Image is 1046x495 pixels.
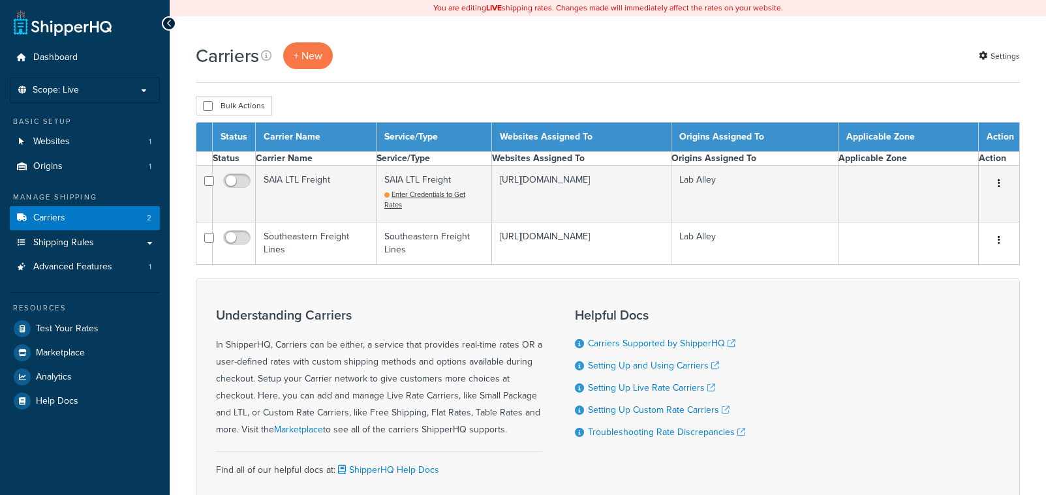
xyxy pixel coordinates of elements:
[10,231,160,255] a: Shipping Rules
[335,463,439,477] a: ShipperHQ Help Docs
[10,341,160,365] a: Marketplace
[10,255,160,279] li: Advanced Features
[33,136,70,147] span: Websites
[213,123,256,152] th: Status
[216,451,542,479] div: Find all of our helpful docs at:
[256,123,377,152] th: Carrier Name
[838,152,979,166] th: Applicable Zone
[283,42,333,69] a: + New
[10,116,160,127] div: Basic Setup
[979,123,1020,152] th: Action
[36,396,78,407] span: Help Docs
[36,372,72,383] span: Analytics
[149,136,151,147] span: 1
[588,425,745,439] a: Troubleshooting Rate Discrepancies
[10,192,160,203] div: Manage Shipping
[10,206,160,230] a: Carriers 2
[36,323,99,335] span: Test Your Rates
[491,222,671,264] td: [URL][DOMAIN_NAME]
[196,96,272,115] button: Bulk Actions
[256,152,377,166] th: Carrier Name
[588,403,730,417] a: Setting Up Custom Rate Carriers
[14,10,112,36] a: ShipperHQ Home
[491,123,671,152] th: Websites Assigned To
[10,365,160,389] a: Analytics
[33,213,65,224] span: Carriers
[671,123,838,152] th: Origins Assigned To
[376,123,491,152] th: Service/Type
[33,161,63,172] span: Origins
[147,213,151,224] span: 2
[10,255,160,279] a: Advanced Features 1
[671,166,838,222] td: Lab Alley
[213,152,256,166] th: Status
[33,237,94,248] span: Shipping Rules
[274,423,323,436] a: Marketplace
[376,166,491,222] td: SAIA LTL Freight
[10,130,160,154] a: Websites 1
[33,52,78,63] span: Dashboard
[256,166,377,222] td: SAIA LTL Freight
[838,123,979,152] th: Applicable Zone
[491,166,671,222] td: [URL][DOMAIN_NAME]
[149,262,151,273] span: 1
[10,155,160,179] a: Origins 1
[33,85,79,96] span: Scope: Live
[671,152,838,166] th: Origins Assigned To
[10,317,160,340] a: Test Your Rates
[491,152,671,166] th: Websites Assigned To
[216,308,542,438] div: In ShipperHQ, Carriers can be either, a service that provides real-time rates OR a user-defined r...
[376,222,491,264] td: Southeastern Freight Lines
[10,46,160,70] a: Dashboard
[376,152,491,166] th: Service/Type
[256,222,377,264] td: Southeastern Freight Lines
[588,381,715,395] a: Setting Up Live Rate Carriers
[33,262,112,273] span: Advanced Features
[384,189,465,210] a: Enter Credentials to Get Rates
[979,47,1020,65] a: Settings
[979,152,1020,166] th: Action
[10,303,160,314] div: Resources
[10,130,160,154] li: Websites
[671,222,838,264] td: Lab Alley
[196,43,259,68] h1: Carriers
[149,161,151,172] span: 1
[10,155,160,179] li: Origins
[588,337,735,350] a: Carriers Supported by ShipperHQ
[216,308,542,322] h3: Understanding Carriers
[36,348,85,359] span: Marketplace
[575,308,745,322] h3: Helpful Docs
[10,389,160,413] a: Help Docs
[10,206,160,230] li: Carriers
[588,359,719,372] a: Setting Up and Using Carriers
[486,2,502,14] b: LIVE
